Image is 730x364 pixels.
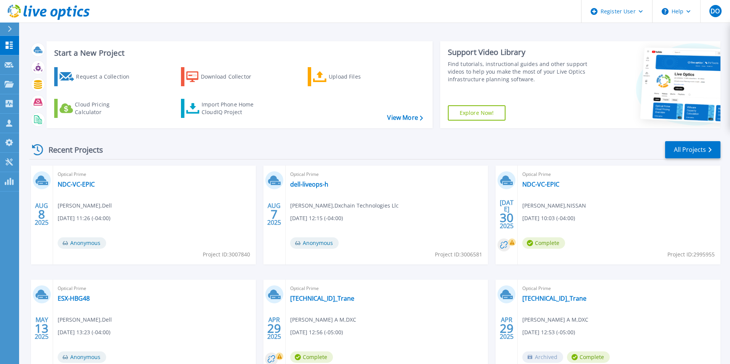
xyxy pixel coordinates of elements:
span: Anonymous [58,237,106,249]
span: [DATE] 12:15 (-04:00) [290,214,343,222]
span: Optical Prime [290,170,484,179]
a: View More [387,114,423,121]
div: Cloud Pricing Calculator [75,101,136,116]
span: [PERSON_NAME] , Dell [58,201,112,210]
div: APR 2025 [499,314,514,342]
a: Cloud Pricing Calculator [54,99,139,118]
span: 8 [38,211,45,217]
span: Complete [567,351,610,363]
a: Request a Collection [54,67,139,86]
span: Optical Prime [58,284,251,293]
div: Upload Files [329,69,390,84]
span: 29 [500,325,514,332]
span: DO [711,8,720,14]
span: Project ID: 3007840 [203,250,250,259]
span: [DATE] 13:23 (-04:00) [58,328,110,337]
span: Anonymous [58,351,106,363]
div: [DATE] 2025 [499,200,514,228]
div: APR 2025 [267,314,281,342]
span: [DATE] 12:56 (-05:00) [290,328,343,337]
a: NDC-VC-EPIC [58,180,95,188]
span: [PERSON_NAME] , NISSAN [522,201,586,210]
span: Optical Prime [58,170,251,179]
span: [DATE] 11:26 (-04:00) [58,214,110,222]
span: Project ID: 3006581 [435,250,482,259]
div: Download Collector [201,69,262,84]
a: [TECHNICAL_ID]_Trane [290,295,354,302]
span: 29 [267,325,281,332]
span: [PERSON_NAME] A M , DXC [290,316,356,324]
a: [TECHNICAL_ID]_Trane [522,295,586,302]
span: Optical Prime [522,170,716,179]
span: [DATE] 12:53 (-05:00) [522,328,575,337]
span: [PERSON_NAME] , Dell [58,316,112,324]
div: AUG 2025 [34,200,49,228]
a: dell-liveops-h [290,180,328,188]
a: Upload Files [308,67,393,86]
a: All Projects [665,141,720,158]
h3: Start a New Project [54,49,423,57]
span: [PERSON_NAME] A M , DXC [522,316,588,324]
span: [PERSON_NAME] , Dxchain Technologies Llc [290,201,399,210]
div: Support Video Library [448,47,591,57]
a: Explore Now! [448,105,506,121]
span: Optical Prime [522,284,716,293]
span: Optical Prime [290,284,484,293]
span: Anonymous [290,237,339,249]
span: Archived [522,351,563,363]
span: [DATE] 10:03 (-04:00) [522,214,575,222]
div: Recent Projects [29,140,113,159]
a: Download Collector [181,67,266,86]
div: Find tutorials, instructional guides and other support videos to help you make the most of your L... [448,60,591,83]
span: Complete [290,351,333,363]
div: Import Phone Home CloudIQ Project [202,101,261,116]
div: MAY 2025 [34,314,49,342]
span: Complete [522,237,565,249]
div: Request a Collection [76,69,137,84]
a: NDC-VC-EPIC [522,180,559,188]
span: 13 [35,325,48,332]
a: ESX-HBG48 [58,295,90,302]
span: 30 [500,214,514,221]
span: 7 [271,211,278,217]
span: Project ID: 2995955 [667,250,715,259]
div: AUG 2025 [267,200,281,228]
